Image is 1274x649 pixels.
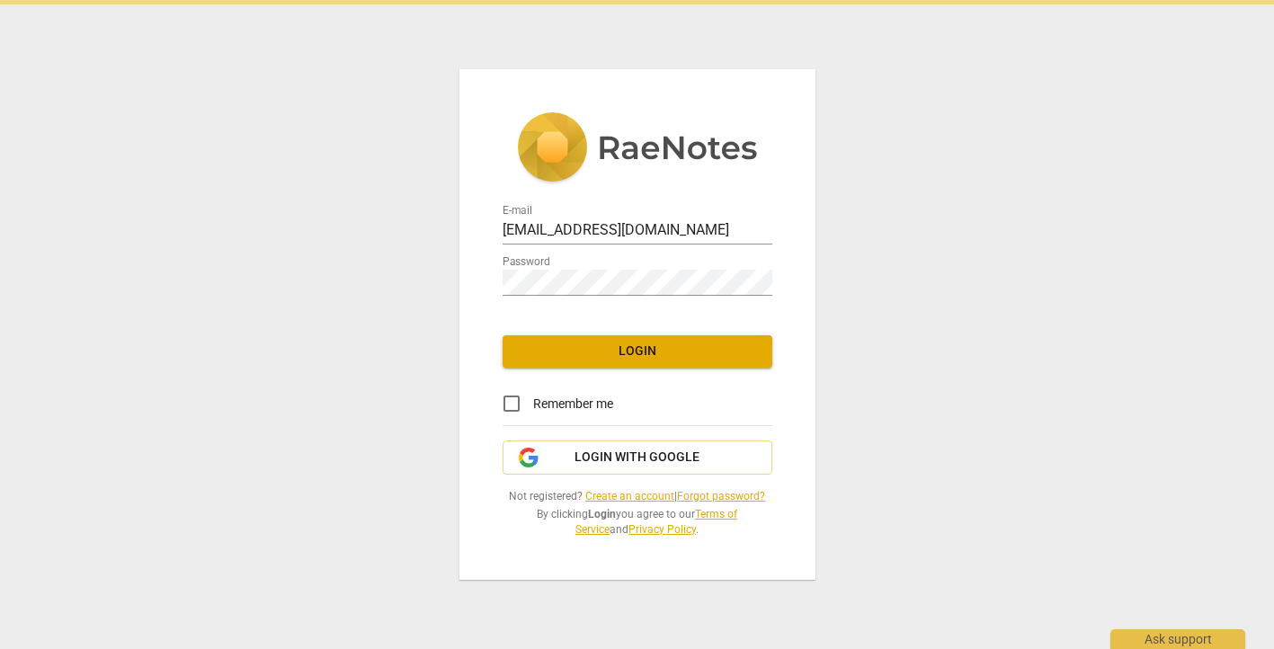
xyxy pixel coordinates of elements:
button: Login with Google [503,440,772,475]
a: Terms of Service [575,508,737,536]
span: Not registered? | [503,489,772,504]
label: Password [503,257,550,268]
span: Login with Google [575,449,699,467]
b: Login [588,508,616,520]
a: Forgot password? [677,490,765,502]
span: By clicking you agree to our and . [503,507,772,537]
a: Create an account [585,490,674,502]
label: E-mail [503,206,532,217]
button: Login [503,335,772,368]
span: Remember me [533,395,613,413]
img: 5ac2273c67554f335776073100b6d88f.svg [517,112,758,186]
a: Privacy Policy [628,523,696,536]
div: Ask support [1110,629,1245,649]
span: Login [517,342,758,360]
